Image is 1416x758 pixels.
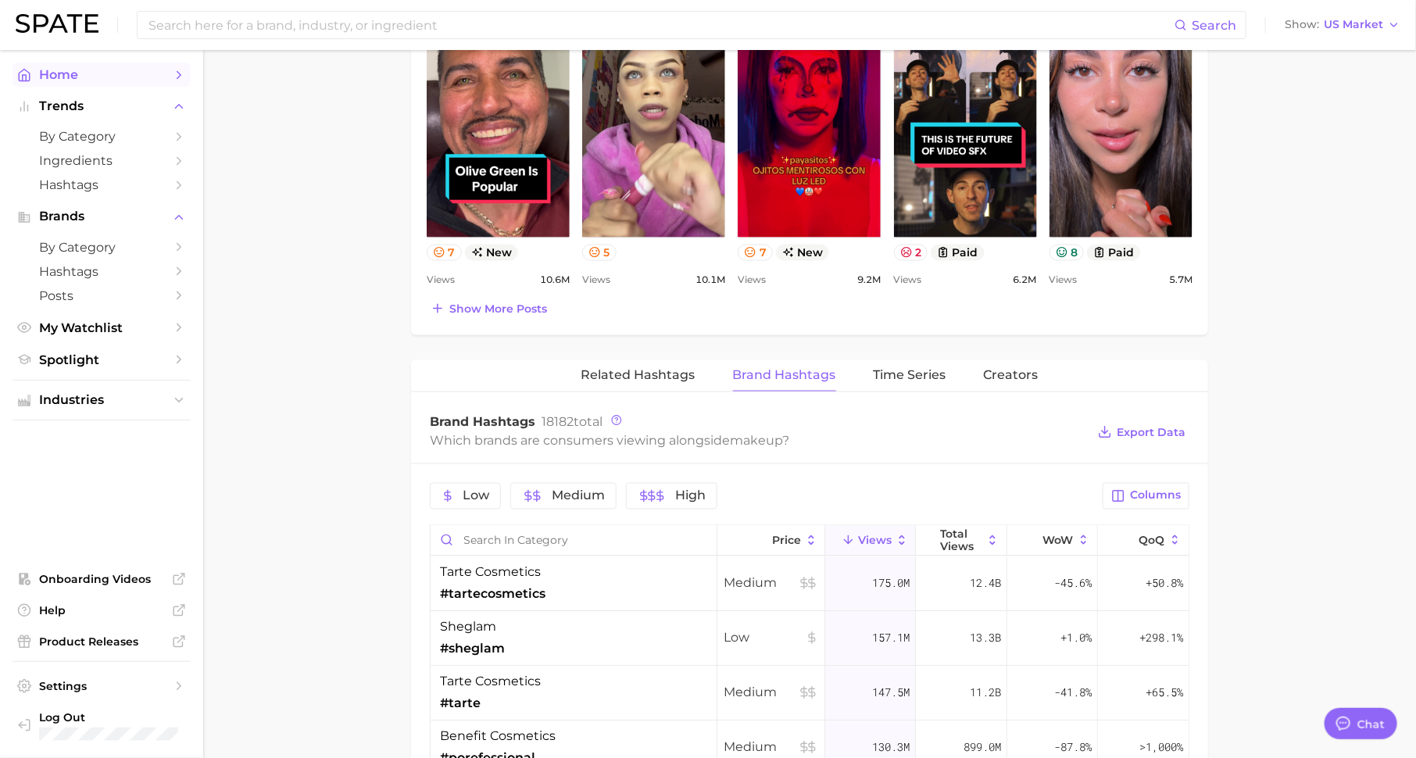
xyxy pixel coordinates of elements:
span: #tarte [440,695,481,713]
span: +50.8% [1146,574,1183,593]
span: Show [1285,20,1319,29]
button: ShowUS Market [1281,15,1404,35]
span: 13.3b [970,629,1001,648]
span: Hashtags [39,177,164,192]
span: new [465,245,519,261]
span: Show more posts [449,302,547,316]
span: tarte cosmetics [440,563,541,582]
span: +65.5% [1146,684,1183,703]
button: 5 [582,245,617,261]
span: Hashtags [39,264,164,279]
span: makeup [730,433,782,448]
span: 175.0m [872,574,910,593]
span: total [542,414,603,429]
button: sheglam#sheglamLow157.1m13.3b+1.0%+298.1% [431,612,1189,667]
span: +1.0% [1060,629,1092,648]
button: Total Views [916,526,1007,556]
a: Hashtags [13,173,191,197]
span: Help [39,603,164,617]
button: Industries [13,388,191,412]
span: +298.1% [1139,629,1183,648]
a: Ingredients [13,148,191,173]
span: Trends [39,99,164,113]
div: Which brands are consumers viewing alongside ? [430,430,1086,451]
input: Search here for a brand, industry, or ingredient [147,12,1175,38]
span: Price [772,535,801,547]
span: Related Hashtags [581,368,695,382]
img: SPATE [16,14,98,33]
span: benefit cosmetics [440,728,556,746]
span: 130.3m [872,738,910,757]
span: sheglam [440,618,496,637]
span: Settings [39,679,164,693]
button: Show more posts [427,298,551,320]
span: Product Releases [39,635,164,649]
span: Time Series [874,368,946,382]
span: Views [858,535,892,547]
span: Log Out [39,710,178,724]
a: Help [13,599,191,622]
button: tarte cosmetics#tarteMedium147.5m11.2b-41.8%+65.5% [431,667,1189,721]
span: by Category [39,129,164,144]
span: WoW [1043,535,1074,547]
input: Search in category [431,526,717,556]
span: US Market [1324,20,1383,29]
span: Posts [39,288,164,303]
span: tarte cosmetics [440,673,541,692]
span: Industries [39,393,164,407]
button: Brands [13,205,191,228]
span: 147.5m [872,684,910,703]
span: Medium [724,738,818,757]
a: My Watchlist [13,316,191,340]
a: Product Releases [13,630,191,653]
span: Low [724,629,818,648]
span: Home [39,67,164,82]
span: Search [1192,18,1236,33]
button: Price [717,526,825,556]
button: 7 [738,245,773,261]
span: 11.2b [970,684,1001,703]
span: Medium [552,490,605,502]
button: Columns [1103,483,1189,510]
button: tarte cosmetics#tartecosmeticsMedium175.0m12.4b-45.6%+50.8% [431,557,1189,612]
span: -87.8% [1054,738,1092,757]
button: Export Data [1094,421,1189,443]
span: -41.8% [1054,684,1092,703]
span: Views [1049,270,1078,289]
span: Brand Hashtags [430,414,535,429]
span: 9.2m [858,270,881,289]
span: #sheglam [440,640,505,659]
a: Home [13,63,191,87]
span: Ingredients [39,153,164,168]
button: paid [931,245,985,261]
a: Log out. Currently logged in with e-mail hannah@spate.nyc. [13,706,191,746]
button: Trends [13,95,191,118]
span: QoQ [1139,535,1165,547]
span: My Watchlist [39,320,164,335]
span: Medium [724,684,818,703]
span: 157.1m [872,629,910,648]
span: Creators [984,368,1039,382]
span: Views [427,270,455,289]
a: Posts [13,284,191,308]
span: Views [582,270,610,289]
span: new [776,245,830,261]
button: 8 [1049,245,1085,261]
span: High [675,490,706,502]
span: 18182 [542,414,574,429]
button: Views [825,526,916,556]
button: 7 [427,245,462,261]
span: Spotlight [39,352,164,367]
span: Medium [724,574,818,593]
a: by Category [13,235,191,259]
span: -45.6% [1054,574,1092,593]
button: QoQ [1098,526,1189,556]
span: >1,000% [1139,740,1183,755]
span: Columns [1130,489,1181,502]
span: Onboarding Videos [39,572,164,586]
button: 2 [894,245,928,261]
button: WoW [1007,526,1098,556]
span: 12.4b [970,574,1001,593]
span: Brands [39,209,164,223]
button: paid [1087,245,1141,261]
